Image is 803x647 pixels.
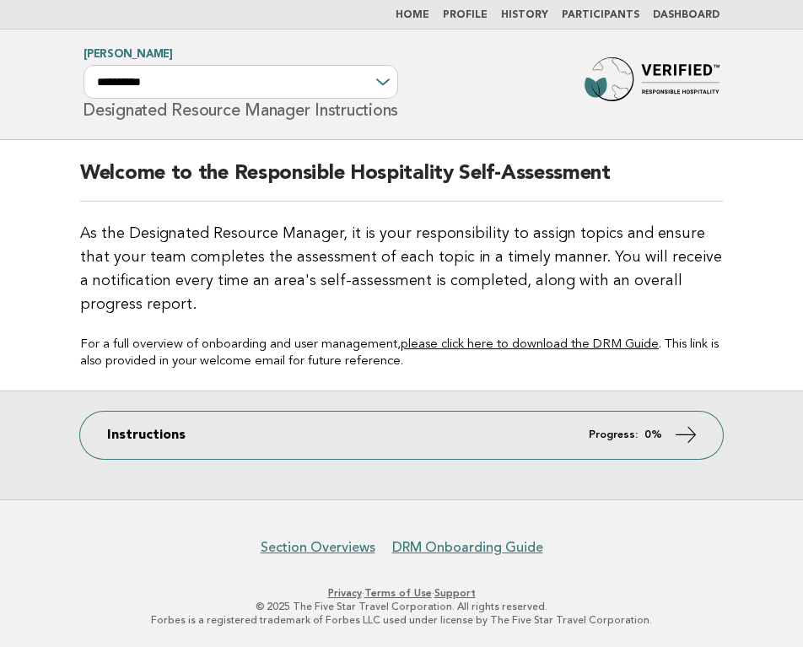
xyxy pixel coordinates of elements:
[84,50,398,119] h1: Designated Resource Manager Instructions
[24,586,779,600] p: · ·
[589,429,638,440] em: Progress:
[24,613,779,627] p: Forbes is a registered trademark of Forbes LLC used under license by The Five Star Travel Corpora...
[434,587,476,599] a: Support
[80,412,723,459] a: Instructions Progress: 0%
[392,539,543,556] a: DRM Onboarding Guide
[84,49,173,60] a: [PERSON_NAME]
[443,10,488,20] a: Profile
[585,57,719,111] img: Forbes Travel Guide
[562,10,639,20] a: Participants
[501,10,548,20] a: History
[80,222,723,316] p: As the Designated Resource Manager, it is your responsibility to assign topics and ensure that yo...
[401,338,659,351] a: please click here to download the DRM Guide
[653,10,719,20] a: Dashboard
[644,429,662,440] strong: 0%
[396,10,429,20] a: Home
[364,587,432,599] a: Terms of Use
[24,600,779,613] p: © 2025 The Five Star Travel Corporation. All rights reserved.
[328,587,362,599] a: Privacy
[80,337,723,370] p: For a full overview of onboarding and user management, . This link is also provided in your welco...
[80,160,723,202] h2: Welcome to the Responsible Hospitality Self-Assessment
[261,539,375,556] a: Section Overviews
